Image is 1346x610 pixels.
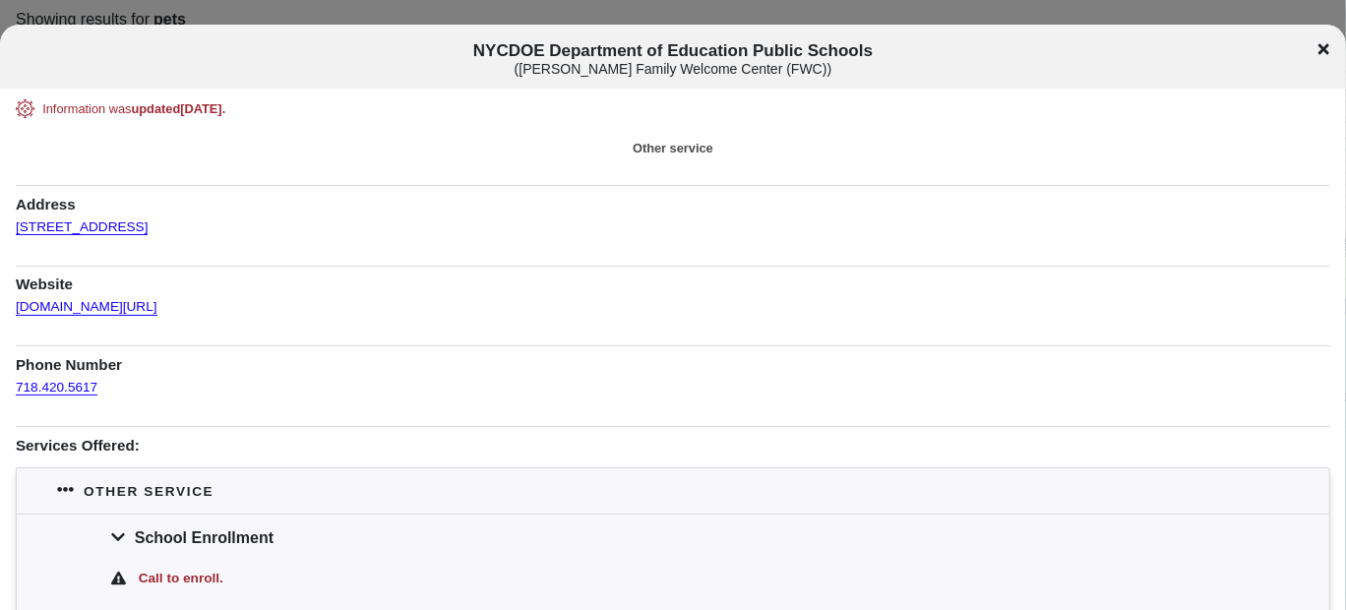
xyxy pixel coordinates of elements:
span: updated [DATE] . [132,101,226,116]
div: School Enrollment [17,514,1329,560]
div: Other service [84,481,214,502]
div: Call to enroll. [135,568,1236,589]
div: Information was [42,99,1304,118]
a: [STREET_ADDRESS] [16,208,148,235]
a: [DOMAIN_NAME][URL] [16,287,157,315]
h1: Address [16,185,1330,214]
a: 718.420.5617 [16,368,97,396]
div: Other service [16,139,1330,157]
h1: Website [16,266,1330,295]
h1: Phone Number [16,345,1330,375]
span: NYCDOE Department of Education Public Schools [114,41,1231,78]
div: ( [PERSON_NAME] Family Welcome Center (FWC) ) [114,61,1231,78]
h1: Services Offered: [16,426,1330,456]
